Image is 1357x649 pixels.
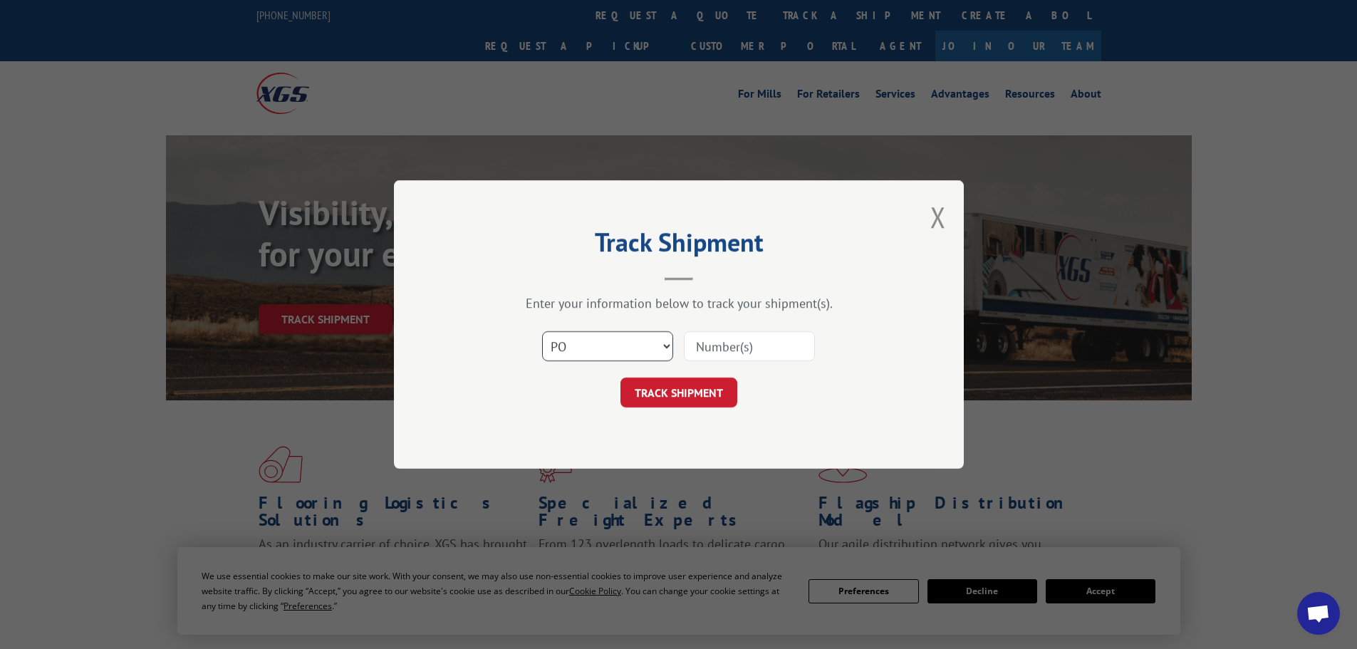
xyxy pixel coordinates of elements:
button: Close modal [930,198,946,236]
button: TRACK SHIPMENT [620,378,737,407]
h2: Track Shipment [465,232,893,259]
div: Enter your information below to track your shipment(s). [465,295,893,311]
div: Open chat [1297,592,1340,635]
input: Number(s) [684,331,815,361]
